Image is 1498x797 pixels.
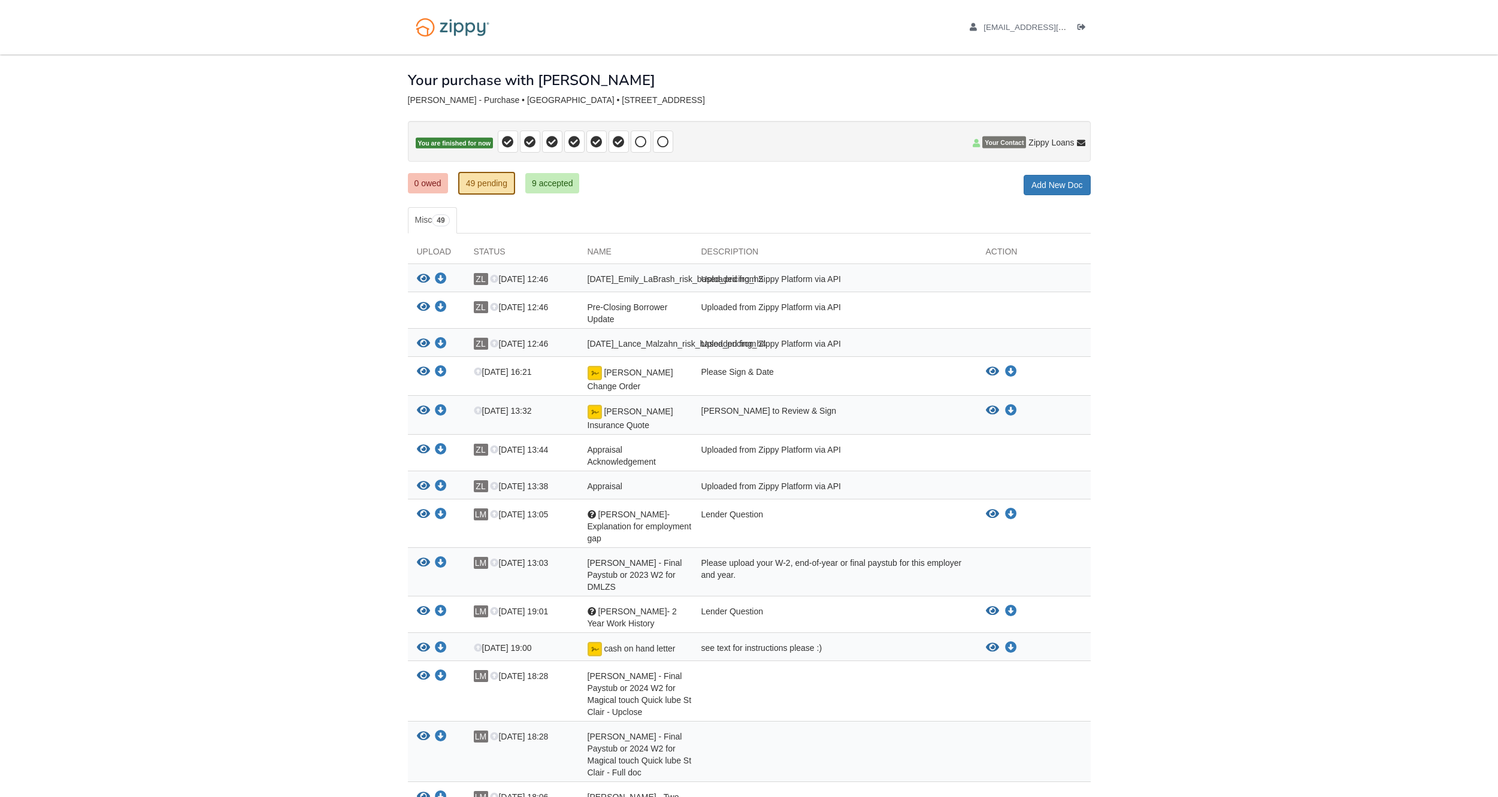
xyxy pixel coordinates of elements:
[435,559,447,568] a: Download Lance Malzahn - Final Paystub or 2023 W2 for DMLZS
[588,302,668,324] span: Pre-Closing Borrower Update
[435,275,447,284] a: Download 08-27-2025_Emily_LaBrash_risk_based_pricing_h5
[490,274,548,284] span: [DATE] 12:46
[474,643,532,653] span: [DATE] 19:00
[435,340,447,349] a: Download 08-27-2025_Lance_Malzahn_risk_based_pricing_h4
[417,405,430,417] button: View Malzahn Insurance Quote
[986,366,999,378] button: View Malzahn Change Order
[692,642,977,657] div: see text for instructions please :)
[417,338,430,350] button: View 08-27-2025_Lance_Malzahn_risk_based_pricing_h4
[417,273,430,286] button: View 08-27-2025_Emily_LaBrash_risk_based_pricing_h5
[432,214,449,226] span: 49
[458,172,515,195] a: 49 pending
[490,732,548,741] span: [DATE] 18:28
[490,510,548,519] span: [DATE] 13:05
[490,445,548,454] span: [DATE] 13:44
[986,642,999,654] button: View cash on hand letter
[408,207,457,234] a: Misc
[588,405,602,419] img: Document fully signed
[416,138,494,149] span: You are finished for now
[588,445,656,466] span: Appraisal Acknowledgement
[525,173,580,193] a: 9 accepted
[692,338,977,353] div: Uploaded from Zippy Platform via API
[588,732,692,777] span: [PERSON_NAME] - Final Paystub or 2024 W2 for Magical touch Quick lube St Clair - Full doc
[435,732,447,742] a: Download Lance Malzahn - Final Paystub or 2024 W2 for Magical touch Quick lube St Clair - Full doc
[474,557,488,569] span: LM
[588,407,673,430] span: [PERSON_NAME] Insurance Quote
[465,246,579,263] div: Status
[435,644,447,653] a: Download cash on hand letter
[417,366,430,378] button: View Malzahn Change Order
[983,23,1121,32] span: lamalzahn2012@gmail.com
[1005,643,1017,653] a: Download cash on hand letter
[588,558,682,592] span: [PERSON_NAME] - Final Paystub or 2023 W2 for DMLZS
[417,731,430,743] button: View Lance Malzahn - Final Paystub or 2024 W2 for Magical touch Quick lube St Clair - Full doc
[970,23,1121,35] a: edit profile
[490,607,548,616] span: [DATE] 19:01
[474,508,488,520] span: LM
[692,444,977,468] div: Uploaded from Zippy Platform via API
[490,302,548,312] span: [DATE] 12:46
[986,508,999,520] button: View Lance Malzahn- Explanation for employment gap
[408,173,448,193] a: 0 owed
[588,642,602,656] img: Document fully signed
[417,301,430,314] button: View Pre-Closing Borrower Update
[1024,175,1091,195] a: Add New Doc
[435,303,447,313] a: Download Pre-Closing Borrower Update
[435,368,447,377] a: Download Malzahn Change Order
[474,338,488,350] span: ZL
[474,731,488,743] span: LM
[408,95,1091,105] div: [PERSON_NAME] - Purchase • [GEOGRAPHIC_DATA] • [STREET_ADDRESS]
[417,444,430,456] button: View Appraisal Acknowledgement
[1005,510,1017,519] a: Download Lance Malzahn- Explanation for employment gap
[474,605,488,617] span: LM
[490,671,548,681] span: [DATE] 18:28
[986,405,999,417] button: View Malzahn Insurance Quote
[692,605,977,629] div: Lender Question
[1005,367,1017,377] a: Download Malzahn Change Order
[588,671,692,717] span: [PERSON_NAME] - Final Paystub or 2024 W2 for Magical touch Quick lube St Clair - Upclose
[474,670,488,682] span: LM
[692,508,977,544] div: Lender Question
[408,246,465,263] div: Upload
[588,366,602,380] img: Document fully signed
[435,672,447,681] a: Download Lance Malzahn - Final Paystub or 2024 W2 for Magical touch Quick lube St Clair - Upclose
[474,367,532,377] span: [DATE] 16:21
[588,481,622,491] span: Appraisal
[986,605,999,617] button: View Lance- 2 Year Work History
[435,510,447,520] a: Download Lance Malzahn- Explanation for employment gap
[474,301,488,313] span: ZL
[474,480,488,492] span: ZL
[417,642,430,654] button: View cash on hand letter
[692,246,977,263] div: Description
[408,12,497,43] img: Logo
[588,510,692,543] span: [PERSON_NAME]- Explanation for employment gap
[588,368,673,391] span: [PERSON_NAME] Change Order
[417,670,430,683] button: View Lance Malzahn - Final Paystub or 2024 W2 for Magical touch Quick lube St Clair - Upclose
[1005,607,1017,616] a: Download Lance- 2 Year Work History
[417,557,430,569] button: View Lance Malzahn - Final Paystub or 2023 W2 for DMLZS
[474,444,488,456] span: ZL
[588,607,677,628] span: [PERSON_NAME]- 2 Year Work History
[1028,137,1074,149] span: Zippy Loans
[435,407,447,416] a: Download Malzahn Insurance Quote
[579,246,692,263] div: Name
[408,72,655,88] h1: Your purchase with [PERSON_NAME]
[417,605,430,618] button: View Lance- 2 Year Work History
[692,273,977,289] div: Uploaded from Zippy Platform via API
[692,366,977,392] div: Please Sign & Date
[417,480,430,493] button: View Appraisal
[1078,23,1091,35] a: Log out
[692,557,977,593] div: Please upload your W-2, end-of-year or final paystub for this employer and year.
[1005,406,1017,416] a: Download Malzahn Insurance Quote
[977,246,1091,263] div: Action
[417,508,430,521] button: View Lance Malzahn- Explanation for employment gap
[474,273,488,285] span: ZL
[490,481,548,491] span: [DATE] 13:38
[692,301,977,325] div: Uploaded from Zippy Platform via API
[490,339,548,349] span: [DATE] 12:46
[982,137,1026,149] span: Your Contact
[435,482,447,492] a: Download Appraisal
[588,339,767,349] span: [DATE]_Lance_Malzahn_risk_based_pricing_h4
[604,644,675,653] span: cash on hand letter
[692,405,977,431] div: [PERSON_NAME] to Review & Sign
